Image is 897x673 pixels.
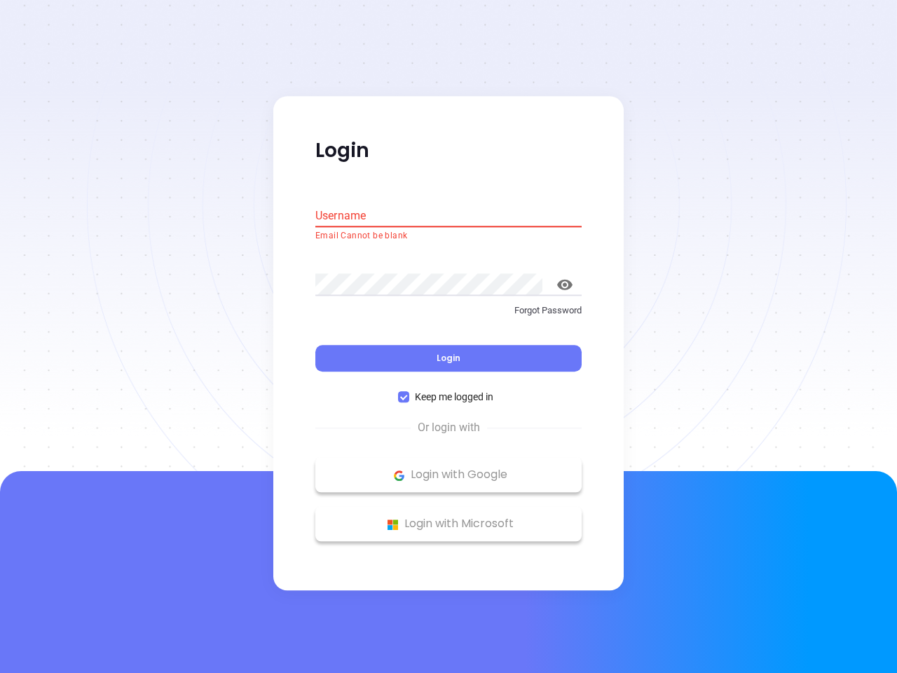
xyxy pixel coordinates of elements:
button: Microsoft Logo Login with Microsoft [315,507,582,542]
p: Login with Microsoft [322,514,575,535]
button: Login [315,346,582,372]
button: Google Logo Login with Google [315,458,582,493]
span: Keep me logged in [409,390,499,405]
a: Forgot Password [315,304,582,329]
button: toggle password visibility [548,268,582,301]
img: Google Logo [390,467,408,484]
p: Login with Google [322,465,575,486]
p: Email Cannot be blank [315,229,582,243]
p: Login [315,138,582,163]
span: Login [437,353,460,365]
img: Microsoft Logo [384,516,402,533]
p: Forgot Password [315,304,582,318]
span: Or login with [411,420,487,437]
